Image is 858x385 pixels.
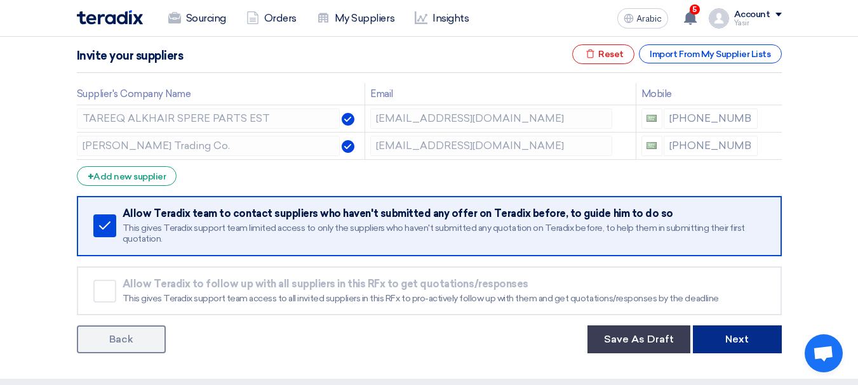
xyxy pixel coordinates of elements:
button: Next [693,325,782,353]
img: Verified Account [342,140,354,153]
a: Orders [236,4,307,32]
font: Save As Draft [604,333,674,345]
font: Yasir [734,19,749,27]
font: Mobile [641,88,672,100]
font: Add new supplier [93,171,166,182]
font: Reset [598,49,624,60]
font: Email [370,88,393,100]
a: My Suppliers [307,4,405,32]
font: Orders [264,12,297,24]
input: Supplier Name [77,136,340,156]
a: Sourcing [158,4,236,32]
img: profile_test.png [709,8,729,29]
button: Save As Draft [587,325,690,353]
img: Teradix logo [77,10,143,25]
font: 5 [692,5,697,14]
font: Insights [432,12,469,24]
font: Allow Teradix team to contact suppliers who haven't submitted any offer on Teradix before, to gui... [123,207,673,219]
font: This gives Teradix support team limited access to only the suppliers who haven't submitted any qu... [123,223,745,245]
font: Next [725,333,749,345]
input: Email [370,108,612,129]
font: Back [109,333,133,345]
font: Invite your suppliers [77,49,184,63]
input: Email [370,136,612,156]
font: My Suppliers [335,12,394,24]
font: Arabic [636,13,662,24]
input: Supplier Name [77,108,340,129]
a: Insights [405,4,479,32]
font: Allow Teradix to follow up with all suppliers in this RFx to get quotations/responses [123,278,528,290]
font: This gives Teradix support team access to all invited suppliers in this RFx to pro-actively follo... [123,293,719,304]
font: Account [734,9,770,20]
font: + [88,171,94,183]
font: Sourcing [186,12,226,24]
div: Open chat [805,334,843,372]
button: Arabic [617,8,668,29]
font: Import From My Supplier Lists [650,49,770,60]
img: Verified Account [342,113,354,126]
font: Supplier's Company Name [77,88,191,100]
